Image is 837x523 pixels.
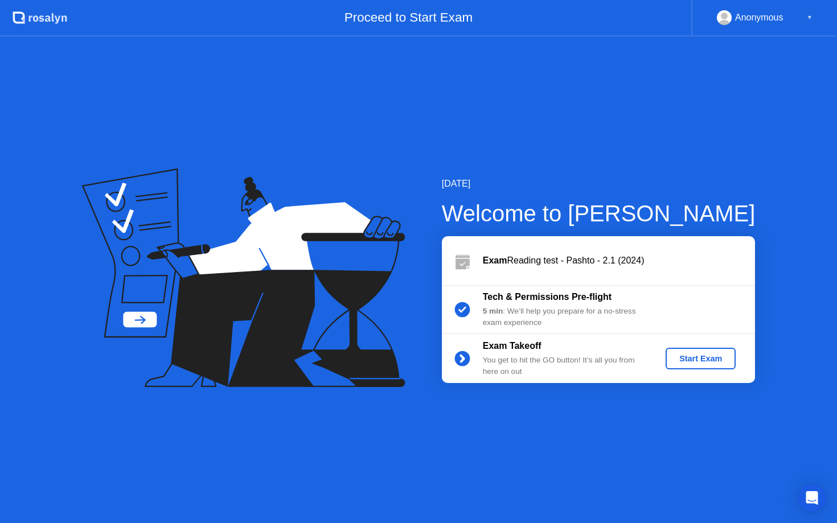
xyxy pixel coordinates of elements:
[735,10,783,25] div: Anonymous
[807,10,813,25] div: ▼
[798,484,826,512] div: Open Intercom Messenger
[483,355,647,378] div: You get to hit the GO button! It’s all you from here on out
[670,354,731,363] div: Start Exam
[483,306,647,329] div: : We’ll help you prepare for a no-stress exam experience
[442,177,756,191] div: [DATE]
[666,348,736,369] button: Start Exam
[483,254,755,267] div: Reading test - Pashto - 2.1 (2024)
[483,292,612,302] b: Tech & Permissions Pre-flight
[483,256,507,265] b: Exam
[483,341,541,351] b: Exam Takeoff
[442,196,756,230] div: Welcome to [PERSON_NAME]
[483,307,503,315] b: 5 min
